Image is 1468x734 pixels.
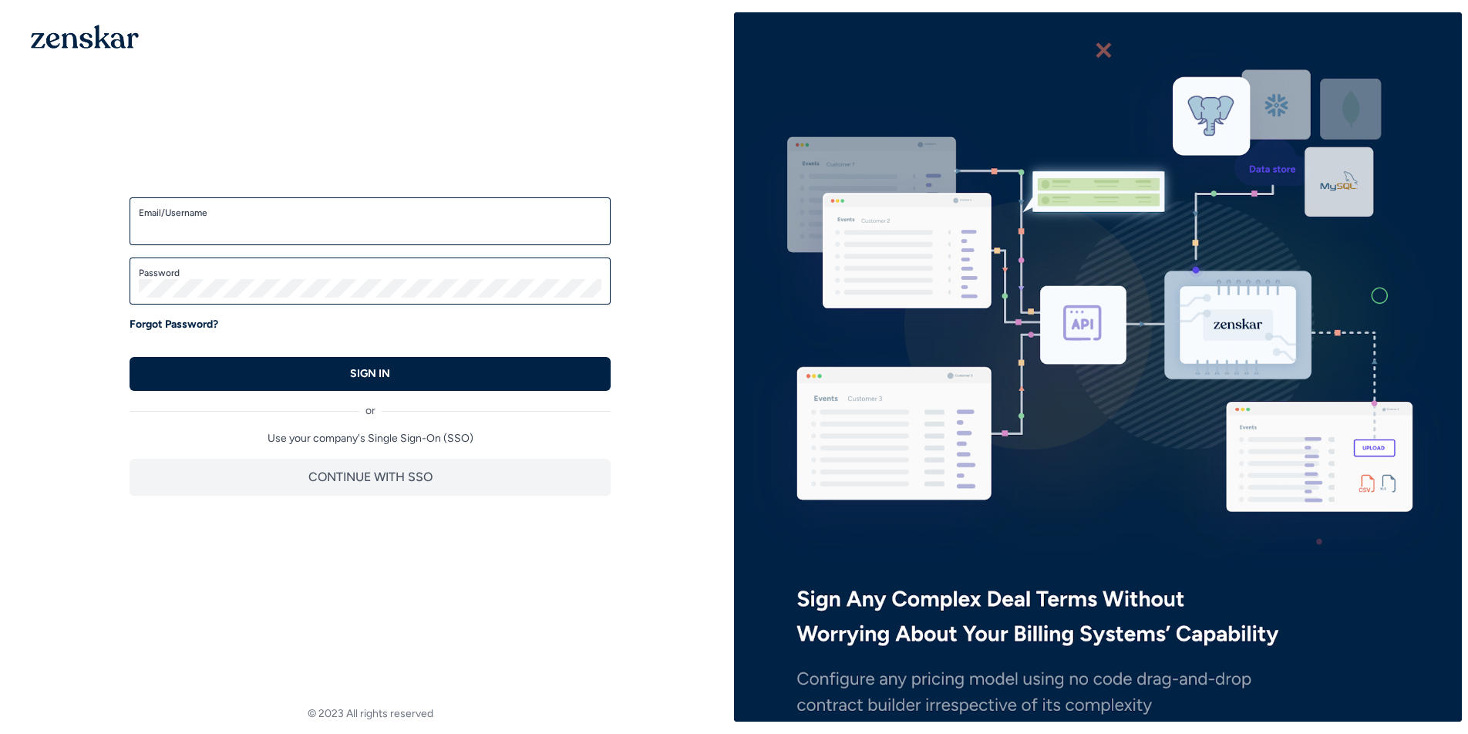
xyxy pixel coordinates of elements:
[31,25,139,49] img: 1OGAJ2xQqyY4LXKgY66KYq0eOWRCkrZdAb3gUhuVAqdWPZE9SRJmCz+oDMSn4zDLXe31Ii730ItAGKgCKgCCgCikA4Av8PJUP...
[130,357,611,391] button: SIGN IN
[130,391,611,419] div: or
[139,267,601,279] label: Password
[139,207,601,219] label: Email/Username
[6,706,734,722] footer: © 2023 All rights reserved
[130,317,218,332] a: Forgot Password?
[130,431,611,446] p: Use your company's Single Sign-On (SSO)
[130,459,611,496] button: CONTINUE WITH SSO
[350,366,390,382] p: SIGN IN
